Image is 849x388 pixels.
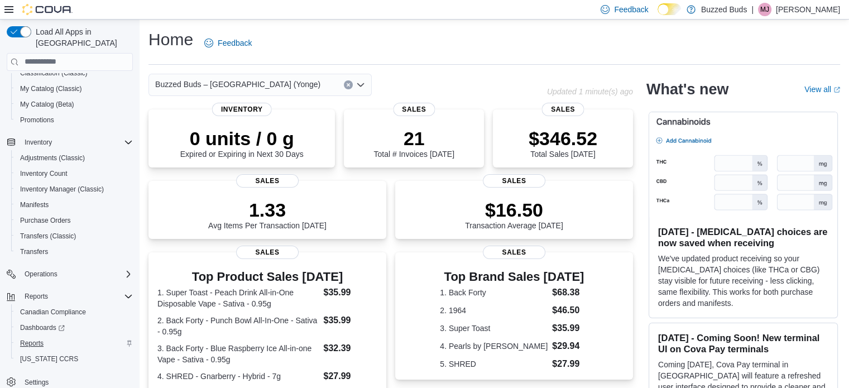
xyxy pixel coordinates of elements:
[16,229,133,243] span: Transfers (Classic)
[11,81,137,97] button: My Catalog (Classic)
[31,26,133,49] span: Load All Apps in [GEOGRAPHIC_DATA]
[646,80,728,98] h2: What's new
[483,246,545,259] span: Sales
[323,342,377,355] dd: $32.39
[16,305,90,319] a: Canadian Compliance
[16,321,133,334] span: Dashboards
[440,323,548,334] dt: 3. Super Toast
[16,167,133,180] span: Inventory Count
[20,247,48,256] span: Transfers
[758,3,771,16] div: Maggie Jerstad
[16,337,133,350] span: Reports
[760,3,769,16] span: MJ
[20,136,133,149] span: Inventory
[16,98,79,111] a: My Catalog (Beta)
[16,66,92,80] a: Classification (Classic)
[465,199,563,221] p: $16.50
[323,314,377,327] dd: $35.99
[157,343,319,365] dt: 3. Back Forty - Blue Raspberry Ice All-in-one Vape - Sativa - 0.95g
[11,65,137,81] button: Classification (Classic)
[20,232,76,241] span: Transfers (Classic)
[16,183,133,196] span: Inventory Manager (Classic)
[440,305,548,316] dt: 2. 1964
[20,355,78,363] span: [US_STATE] CCRS
[20,216,71,225] span: Purchase Orders
[20,69,88,78] span: Classification (Classic)
[542,103,584,116] span: Sales
[157,270,377,284] h3: Top Product Sales [DATE]
[440,270,588,284] h3: Top Brand Sales [DATE]
[658,253,828,309] p: We've updated product receiving so your [MEDICAL_DATA] choices (like THCa or CBG) stay visible fo...
[16,245,133,258] span: Transfers
[344,80,353,89] button: Clear input
[22,4,73,15] img: Cova
[804,85,840,94] a: View allExternal link
[16,113,59,127] a: Promotions
[200,32,256,54] a: Feedback
[11,166,137,181] button: Inventory Count
[148,28,193,51] h1: Home
[16,198,53,212] a: Manifests
[11,228,137,244] button: Transfers (Classic)
[547,87,633,96] p: Updated 1 minute(s) ago
[373,127,454,159] div: Total # Invoices [DATE]
[11,97,137,112] button: My Catalog (Beta)
[11,304,137,320] button: Canadian Compliance
[16,82,133,95] span: My Catalog (Classic)
[157,287,319,309] dt: 1. Super Toast - Peach Drink All-in-One Disposable Vape - Sativa - 0.95g
[236,174,299,188] span: Sales
[552,304,588,317] dd: $46.50
[20,169,68,178] span: Inventory Count
[20,290,133,303] span: Reports
[218,37,252,49] span: Feedback
[20,185,104,194] span: Inventory Manager (Classic)
[614,4,648,15] span: Feedback
[208,199,327,221] p: 1.33
[208,199,327,230] div: Avg Items Per Transaction [DATE]
[658,226,828,248] h3: [DATE] - [MEDICAL_DATA] choices are now saved when receiving
[2,289,137,304] button: Reports
[20,116,54,124] span: Promotions
[25,378,49,387] span: Settings
[483,174,545,188] span: Sales
[11,213,137,228] button: Purchase Orders
[373,127,454,150] p: 21
[20,339,44,348] span: Reports
[11,112,137,128] button: Promotions
[11,150,137,166] button: Adjustments (Classic)
[155,78,320,91] span: Buzzed Buds – [GEOGRAPHIC_DATA] (Yonge)
[16,151,133,165] span: Adjustments (Classic)
[25,138,52,147] span: Inventory
[356,80,365,89] button: Open list of options
[11,320,137,336] a: Dashboards
[157,371,319,382] dt: 4. SHRED - Gnarberry - Hybrid - 7g
[16,214,133,227] span: Purchase Orders
[16,305,133,319] span: Canadian Compliance
[16,66,133,80] span: Classification (Classic)
[11,336,137,351] button: Reports
[776,3,840,16] p: [PERSON_NAME]
[751,3,754,16] p: |
[16,245,52,258] a: Transfers
[20,267,133,281] span: Operations
[20,200,49,209] span: Manifests
[552,286,588,299] dd: $68.38
[157,315,319,337] dt: 2. Back Forty - Punch Bowl All-In-One - Sativa - 0.95g
[465,199,563,230] div: Transaction Average [DATE]
[323,370,377,383] dd: $27.99
[16,167,72,180] a: Inventory Count
[20,100,74,109] span: My Catalog (Beta)
[212,103,272,116] span: Inventory
[20,267,62,281] button: Operations
[16,98,133,111] span: My Catalog (Beta)
[16,198,133,212] span: Manifests
[16,352,83,366] a: [US_STATE] CCRS
[180,127,304,159] div: Expired or Expiring in Next 30 Days
[11,197,137,213] button: Manifests
[552,357,588,371] dd: $27.99
[11,181,137,197] button: Inventory Manager (Classic)
[658,3,681,15] input: Dark Mode
[11,351,137,367] button: [US_STATE] CCRS
[20,84,82,93] span: My Catalog (Classic)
